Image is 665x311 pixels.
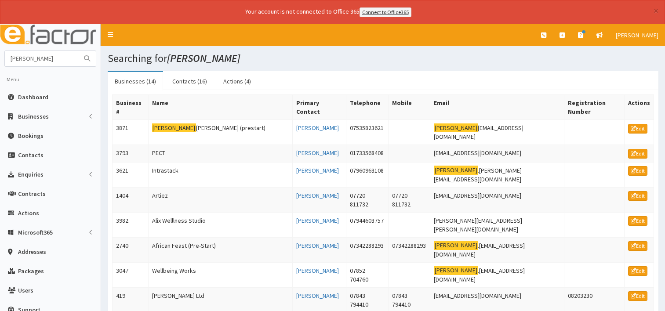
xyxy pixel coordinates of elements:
td: [EMAIL_ADDRESS][DOMAIN_NAME] [430,187,564,212]
td: 07720 811732 [346,187,388,212]
span: Microsoft365 [18,228,53,236]
td: .[PERSON_NAME][EMAIL_ADDRESS][DOMAIN_NAME] [430,162,564,187]
td: 07720 811732 [388,187,430,212]
a: [PERSON_NAME] [296,217,339,224]
span: Enquiries [18,170,44,178]
td: African Feast (Pre-Start) [148,237,292,262]
mark: [PERSON_NAME] [434,241,478,250]
td: .[EMAIL_ADDRESS][DOMAIN_NAME] [430,237,564,262]
span: Packages [18,267,44,275]
td: [PERSON_NAME] (prestart) [148,119,292,145]
td: 3793 [113,145,149,162]
td: [EMAIL_ADDRESS][DOMAIN_NAME] [430,119,564,145]
td: 1404 [113,187,149,212]
span: Users [18,286,33,294]
a: [PERSON_NAME] [296,192,339,199]
i: [PERSON_NAME] [167,51,240,65]
input: Search... [5,51,79,66]
a: Connect to Office365 [360,7,411,17]
a: [PERSON_NAME] [296,242,339,250]
h1: Searching for [108,53,658,64]
span: [PERSON_NAME] [616,31,658,39]
td: 3982 [113,212,149,237]
a: [PERSON_NAME] [296,267,339,275]
th: Primary Contact [293,94,346,119]
a: Edit [628,191,647,201]
td: 3871 [113,119,149,145]
mark: [PERSON_NAME] [152,123,196,133]
td: 3047 [113,262,149,287]
td: .[EMAIL_ADDRESS][DOMAIN_NAME] [430,262,564,287]
mark: [PERSON_NAME] [434,266,478,275]
a: Businesses (14) [108,72,163,90]
a: Edit [628,166,647,176]
td: Wellbeing Works [148,262,292,287]
a: [PERSON_NAME] [296,124,339,132]
a: Edit [628,266,647,276]
a: [PERSON_NAME] [296,149,339,157]
span: Dashboard [18,93,48,101]
td: 07535823621 [346,119,388,145]
span: Addresses [18,248,46,256]
mark: [PERSON_NAME] [434,123,478,133]
span: Contacts [18,151,44,159]
div: Your account is not connected to Office 365 [71,7,585,17]
button: × [654,6,658,15]
th: Email [430,94,564,119]
a: [PERSON_NAME] [296,166,339,174]
td: Artiez [148,187,292,212]
th: Actions [624,94,654,119]
span: Bookings [18,132,44,140]
a: [PERSON_NAME] [609,24,665,46]
th: Telephone [346,94,388,119]
td: 07342288293 [388,237,430,262]
span: Actions [18,209,39,217]
th: Registration Number [564,94,624,119]
td: 07944603757 [346,212,388,237]
td: Intrastack [148,162,292,187]
td: 2740 [113,237,149,262]
a: Edit [628,241,647,251]
td: 01733568408 [346,145,388,162]
td: Alix Welllness Studio [148,212,292,237]
th: Business # [113,94,149,119]
td: 07852 704760 [346,262,388,287]
td: 3621 [113,162,149,187]
a: Edit [628,216,647,226]
span: Contracts [18,190,46,198]
mark: [PERSON_NAME] [434,166,478,175]
a: Actions (4) [216,72,258,90]
th: Mobile [388,94,430,119]
th: Name [148,94,292,119]
td: 07960963108 [346,162,388,187]
td: [EMAIL_ADDRESS][DOMAIN_NAME] [430,145,564,162]
td: [PERSON_NAME][EMAIL_ADDRESS][PERSON_NAME][DOMAIN_NAME] [430,212,564,237]
td: 07342288293 [346,237,388,262]
a: Contacts (16) [165,72,214,90]
a: Edit [628,124,647,134]
td: PECT [148,145,292,162]
span: Businesses [18,112,49,120]
a: [PERSON_NAME] [296,292,339,300]
a: Edit [628,291,647,301]
a: Edit [628,149,647,159]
